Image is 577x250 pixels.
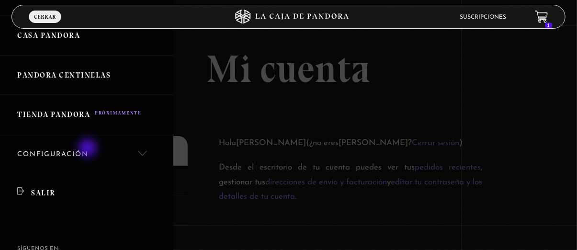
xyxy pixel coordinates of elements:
span: 1 [545,23,553,28]
a: Suscripciones [460,14,507,20]
span: Cerrar [34,14,56,20]
a: 1 [535,11,548,23]
span: Menu [37,23,53,29]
